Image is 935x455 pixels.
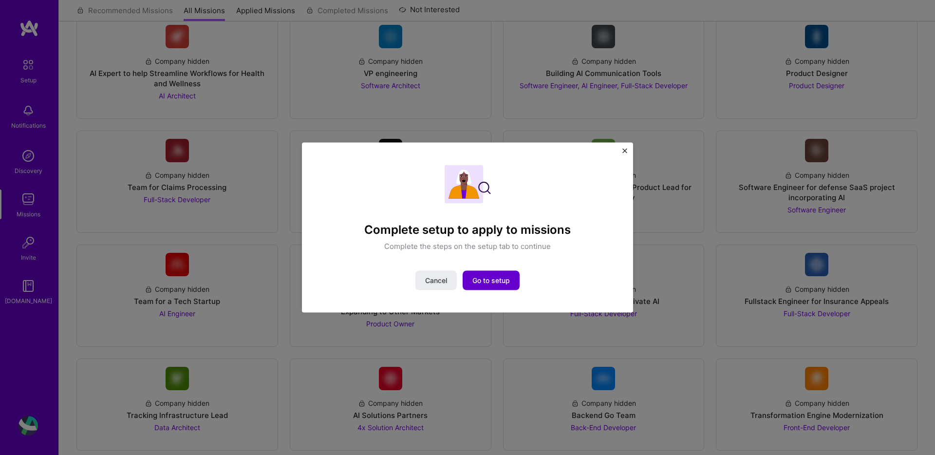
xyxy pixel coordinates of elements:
[364,223,571,237] h4: Complete setup to apply to missions
[472,275,510,285] span: Go to setup
[384,241,551,251] p: Complete the steps on the setup tab to continue
[622,149,627,159] button: Close
[445,165,491,204] img: Complete setup illustration
[415,270,457,290] button: Cancel
[463,270,520,290] button: Go to setup
[425,275,447,285] span: Cancel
